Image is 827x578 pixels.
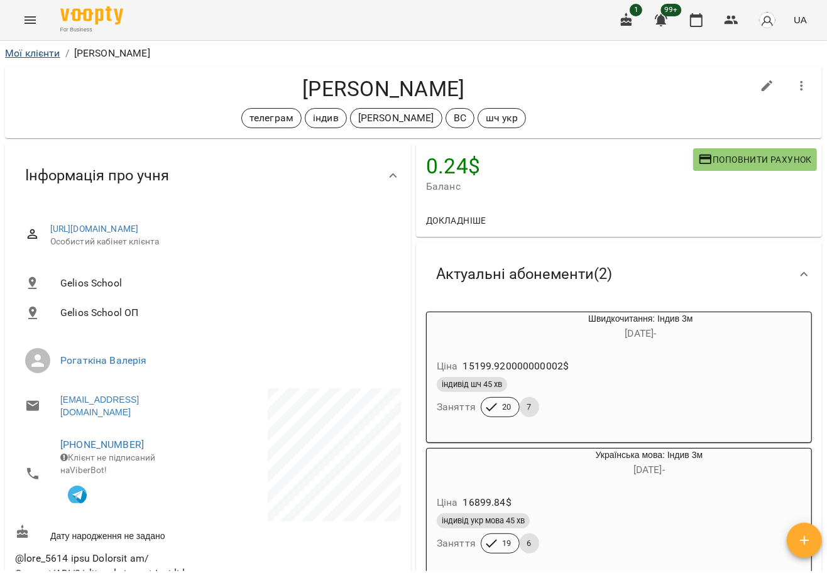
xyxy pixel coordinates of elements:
div: Інформація про учня [5,143,411,208]
div: телеграм [241,108,302,128]
h6: Ціна [437,357,458,375]
nav: breadcrumb [5,46,822,61]
p: [PERSON_NAME] [74,46,150,61]
button: Клієнт підписаний на VooptyBot [60,477,94,511]
span: UA [794,13,807,26]
h6: Ціна [437,494,458,511]
span: [DATE] - [625,327,656,339]
button: Menu [15,5,45,35]
p: 15199.920000000002 $ [463,359,569,374]
span: Gelios School [60,276,391,291]
a: Мої клієнти [5,47,60,59]
h6: Заняття [437,535,476,552]
div: Актуальні абонементи(2) [416,242,822,307]
div: Українська мова: Індив 3м [487,449,811,479]
span: 7 [520,401,539,413]
button: Поповнити рахунок [693,148,817,171]
p: 16899.84 $ [463,495,512,510]
span: індивід укр мова 45 хв [437,515,530,526]
p: телеграм [249,111,293,126]
img: Voopty Logo [60,6,123,25]
h4: 0.24 $ [426,153,693,179]
span: 6 [520,538,539,549]
span: Поповнити рахунок [698,152,812,167]
div: ВС [446,108,474,128]
div: Українська мова: Індив 3м [427,449,487,479]
span: 20 [495,401,519,413]
span: Актуальні абонементи ( 2 ) [436,264,612,284]
a: [URL][DOMAIN_NAME] [50,224,139,234]
span: Особистий кабінет клієнта [50,236,391,248]
div: [PERSON_NAME] [350,108,442,128]
span: 1 [630,4,642,16]
span: For Business [60,26,123,34]
div: шч укр [478,108,526,128]
span: Баланс [426,179,693,194]
h4: [PERSON_NAME] [15,76,752,102]
a: [EMAIL_ADDRESS][DOMAIN_NAME] [60,393,195,418]
img: avatar_s.png [759,11,776,29]
span: індивід шч 45 хв [437,379,507,390]
h6: Заняття [437,398,476,416]
div: Швидкочитання: Індив 3м [427,312,487,342]
p: індив [313,111,339,126]
div: Швидкочитання: Індив 3м [487,312,794,342]
span: Інформація про учня [25,166,169,185]
button: Українська мова: Індив 3м[DATE]- Ціна16899.84$індивід укр мова 45 хвЗаняття196 [427,449,811,569]
span: 99+ [661,4,682,16]
span: [DATE] - [633,464,665,476]
span: Клієнт не підписаний на ViberBot! [60,452,155,475]
button: UA [789,8,812,31]
a: [PHONE_NUMBER] [60,439,144,450]
p: шч укр [486,111,518,126]
span: Докладніше [426,213,486,228]
div: індив [305,108,347,128]
div: Дату народження не задано [13,522,208,545]
button: Швидкочитання: Індив 3м[DATE]- Ціна15199.920000000002$індивід шч 45 хвЗаняття207 [427,312,794,432]
a: Рогаткіна Валерія [60,354,147,366]
span: 19 [495,538,519,549]
img: Telegram [68,486,87,504]
button: Докладніше [421,209,491,232]
p: ВС [454,111,466,126]
span: Gelios School ОП [60,305,391,320]
p: [PERSON_NAME] [358,111,434,126]
li: / [65,46,69,61]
